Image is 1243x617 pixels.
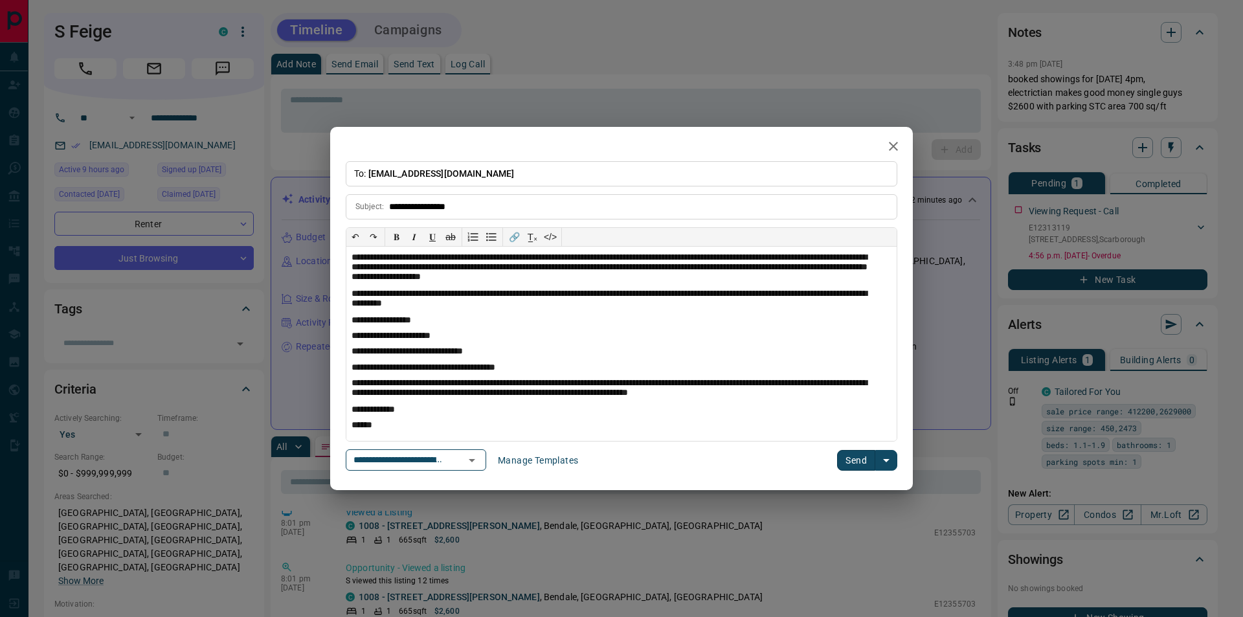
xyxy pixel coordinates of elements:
button: 𝑰 [405,228,423,246]
span: 𝐔 [429,232,436,242]
div: split button [837,450,897,471]
button: ↶ [346,228,364,246]
button: 𝐁 [387,228,405,246]
button: </> [541,228,559,246]
button: Numbered list [464,228,482,246]
button: T̲ₓ [523,228,541,246]
p: Subject: [355,201,384,212]
s: ab [445,232,456,242]
button: Open [463,451,481,469]
button: ↷ [364,228,383,246]
button: Send [837,450,875,471]
span: [EMAIL_ADDRESS][DOMAIN_NAME] [368,168,515,179]
button: 𝐔 [423,228,442,246]
button: ab [442,228,460,246]
button: Bullet list [482,228,500,246]
p: To: [346,161,897,186]
button: 🔗 [505,228,523,246]
button: Manage Templates [490,450,586,471]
